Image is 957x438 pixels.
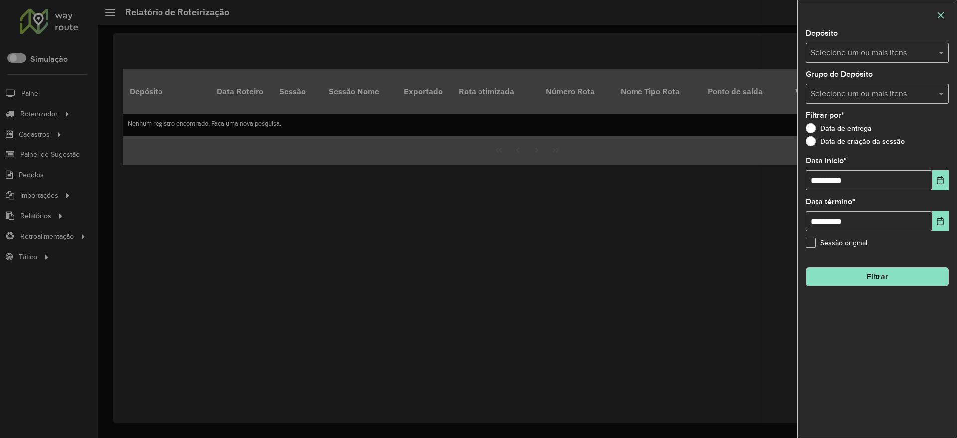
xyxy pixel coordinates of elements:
[806,238,867,248] label: Sessão original
[806,136,905,146] label: Data de criação da sessão
[806,109,844,121] label: Filtrar por
[806,196,855,208] label: Data término
[932,170,949,190] button: Choose Date
[806,155,847,167] label: Data início
[806,68,873,80] label: Grupo de Depósito
[806,27,838,39] label: Depósito
[806,267,949,286] button: Filtrar
[932,211,949,231] button: Choose Date
[806,123,872,133] label: Data de entrega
